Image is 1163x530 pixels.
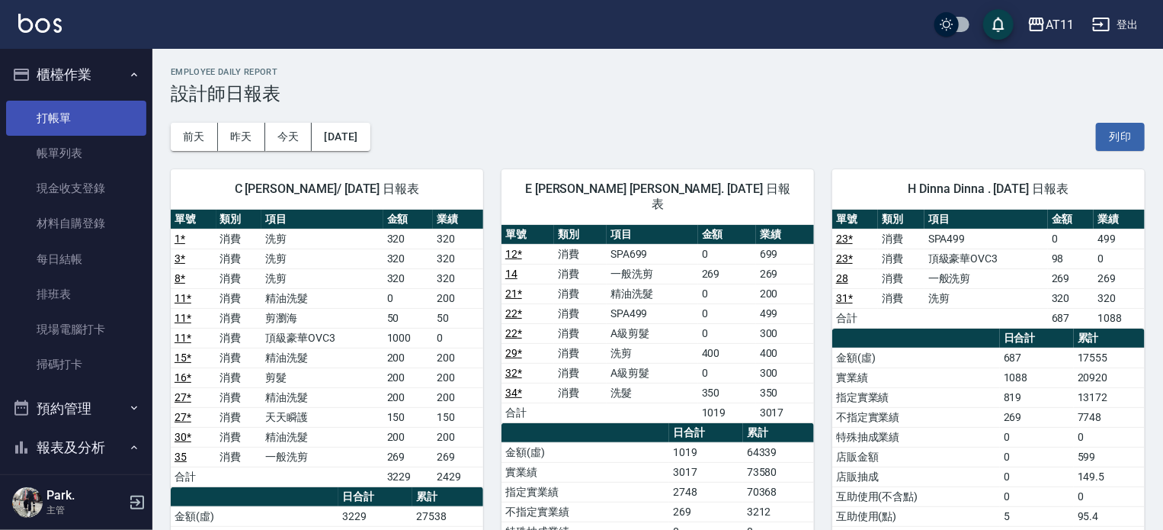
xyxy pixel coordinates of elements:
td: 指定實業績 [501,482,669,502]
td: 1019 [698,403,756,422]
td: 消費 [554,343,607,363]
td: 消費 [216,447,262,467]
td: 13172 [1074,387,1145,407]
td: 320 [1094,288,1145,308]
a: 現場電腦打卡 [6,312,146,347]
td: 0 [1000,427,1074,447]
td: 0 [1074,427,1145,447]
td: 消費 [216,308,262,328]
td: 合計 [171,467,216,487]
td: 200 [433,368,483,387]
td: 消費 [554,323,607,343]
td: 0 [698,244,756,264]
button: [DATE] [312,123,370,151]
td: 2429 [433,467,483,487]
td: 精油洗髮 [261,348,383,368]
td: 1088 [1000,368,1074,387]
td: 400 [756,343,814,363]
h5: Park. [46,488,124,503]
th: 日合計 [338,487,412,507]
td: 50 [433,308,483,328]
td: 5 [1000,506,1074,526]
td: 洗剪 [261,229,383,249]
div: AT11 [1046,15,1074,34]
td: 消費 [554,383,607,403]
td: 消費 [554,264,607,284]
td: 499 [756,304,814,323]
h2: Employee Daily Report [171,67,1145,77]
td: 消費 [216,249,262,268]
td: A級剪髮 [607,323,698,343]
th: 單號 [501,225,554,245]
th: 單號 [171,210,216,230]
td: 精油洗髮 [261,288,383,308]
td: 1019 [669,442,743,462]
td: 269 [1048,268,1094,288]
a: 35 [175,451,187,463]
th: 金額 [383,210,434,230]
td: 269 [669,502,743,522]
td: 精油洗髮 [261,427,383,447]
td: 消費 [216,328,262,348]
th: 累計 [1074,329,1145,349]
table: a dense table [832,210,1145,329]
th: 日合計 [669,423,743,443]
span: H Dinna Dinna . [DATE] 日報表 [851,181,1126,197]
td: 消費 [554,284,607,304]
th: 項目 [924,210,1048,230]
td: 消費 [216,288,262,308]
a: 報表目錄 [6,474,146,509]
td: 剪瀏海 [261,308,383,328]
td: 金額(虛) [171,506,338,526]
td: 599 [1074,447,1145,467]
th: 項目 [261,210,383,230]
td: 消費 [554,244,607,264]
td: 店販金額 [832,447,1000,467]
td: 20920 [1074,368,1145,387]
span: E [PERSON_NAME] [PERSON_NAME]. [DATE] 日報表 [520,181,796,212]
td: 不指定實業績 [832,407,1000,427]
th: 單號 [832,210,878,230]
td: 320 [383,229,434,249]
td: 70368 [743,482,814,502]
td: 200 [756,284,814,304]
td: 3212 [743,502,814,522]
th: 業績 [433,210,483,230]
td: 消費 [216,268,262,288]
td: A級剪髮 [607,363,698,383]
td: 0 [698,284,756,304]
td: 200 [383,348,434,368]
button: 櫃檯作業 [6,55,146,95]
td: 洗髮 [607,383,698,403]
img: Logo [18,14,62,33]
a: 材料自購登錄 [6,206,146,241]
th: 日合計 [1000,329,1074,349]
td: 頂級豪華OVC3 [261,328,383,348]
td: 269 [1000,407,1074,427]
td: 699 [756,244,814,264]
th: 累計 [412,487,483,507]
td: 687 [1000,348,1074,368]
button: 報表及分析 [6,428,146,467]
td: 精油洗髮 [261,387,383,407]
td: 320 [1048,288,1094,308]
td: 0 [1094,249,1145,268]
td: 天天瞬護 [261,407,383,427]
td: 98 [1048,249,1094,268]
td: 一般洗剪 [607,264,698,284]
td: 17555 [1074,348,1145,368]
td: 0 [1000,487,1074,506]
td: 實業績 [501,462,669,482]
td: 消費 [216,407,262,427]
td: 350 [698,383,756,403]
td: 消費 [216,368,262,387]
button: 列印 [1096,123,1145,151]
td: 消費 [216,229,262,249]
th: 類別 [216,210,262,230]
td: 269 [698,264,756,284]
td: 64339 [743,442,814,462]
td: 合計 [501,403,554,422]
td: 320 [383,249,434,268]
td: 819 [1000,387,1074,407]
td: 0 [383,288,434,308]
